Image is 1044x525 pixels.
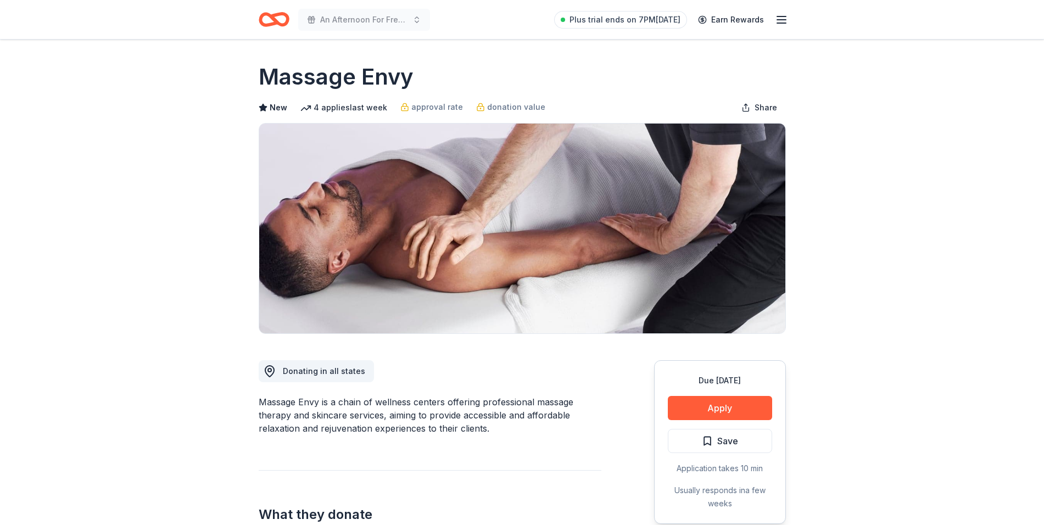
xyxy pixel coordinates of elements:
[411,100,463,114] span: approval rate
[300,101,387,114] div: 4 applies last week
[487,100,545,114] span: donation value
[554,11,687,29] a: Plus trial ends on 7PM[DATE]
[668,462,772,475] div: Application takes 10 min
[259,62,414,92] h1: Massage Envy
[755,101,777,114] span: Share
[400,100,463,114] a: approval rate
[668,484,772,510] div: Usually responds in a few weeks
[668,396,772,420] button: Apply
[259,7,289,32] a: Home
[259,124,785,333] img: Image for Massage Envy
[733,97,786,119] button: Share
[320,13,408,26] span: An Afternoon For Freedom
[668,374,772,387] div: Due [DATE]
[476,100,545,114] a: donation value
[570,13,680,26] span: Plus trial ends on 7PM[DATE]
[283,366,365,376] span: Donating in all states
[259,506,601,523] h2: What they donate
[691,10,771,30] a: Earn Rewards
[668,429,772,453] button: Save
[259,395,601,435] div: Massage Envy is a chain of wellness centers offering professional massage therapy and skincare se...
[717,434,738,448] span: Save
[298,9,430,31] button: An Afternoon For Freedom
[270,101,287,114] span: New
